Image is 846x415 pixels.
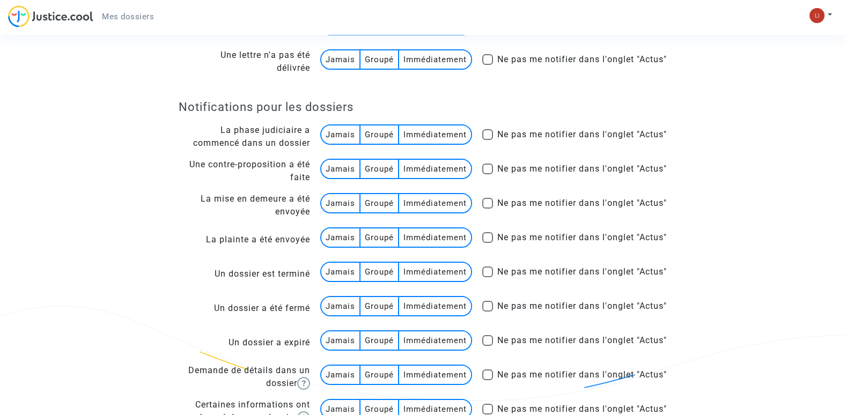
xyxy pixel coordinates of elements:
img: 45638f63b1a97a64ca32cd599db243c0 [810,8,825,23]
multi-toggle-item: Jamais [321,125,361,144]
span: Ne pas me notifier dans l'onglet "Actus" [497,404,667,414]
span: Ne pas me notifier dans l'onglet "Actus" [497,232,667,242]
img: jc-logo.svg [8,5,93,27]
multi-toggle-item: Jamais [321,297,361,315]
multi-toggle-item: Immédiatement [399,50,471,69]
span: Ne pas me notifier dans l'onglet "Actus" [497,301,667,311]
span: Ne pas me notifier dans l'onglet "Actus" [497,54,667,64]
multi-toggle-item: Immédiatement [399,331,471,350]
multi-toggle-item: Groupé [361,297,399,315]
multi-toggle-item: Immédiatement [399,297,471,315]
span: Mes dossiers [102,12,154,21]
multi-toggle-item: Jamais [321,366,361,384]
multi-toggle-item: Groupé [361,228,399,247]
multi-toggle-item: Groupé [361,194,399,212]
multi-toggle-item: Immédiatement [399,194,471,212]
span: Ne pas me notifier dans l'onglet "Actus" [497,266,667,277]
multi-toggle-item: Immédiatement [399,125,471,144]
multi-toggle-item: Jamais [321,331,361,350]
td: Un dossier est terminé [179,257,311,291]
td: La phase judiciaire a commencé dans un dossier [179,120,311,154]
multi-toggle-item: Immédiatement [399,263,471,281]
h4: Notifications pour les dossiers [179,100,667,114]
multi-toggle-item: Jamais [321,263,361,281]
span: Ne pas me notifier dans l'onglet "Actus" [497,129,667,139]
span: Ne pas me notifier dans l'onglet "Actus" [497,335,667,345]
multi-toggle-item: Jamais [321,50,361,69]
multi-toggle-item: Groupé [361,50,399,69]
multi-toggle-item: Groupé [361,125,399,144]
td: La mise en demeure a été envoyée [179,188,311,223]
td: Demande de détails dans un dossier [179,360,311,394]
span: Ne pas me notifier dans l'onglet "Actus" [497,369,667,380]
multi-toggle-item: Jamais [321,228,361,247]
multi-toggle-item: Groupé [361,366,399,384]
td: Une lettre n'a pas été délivrée [179,45,311,79]
td: Un dossier a expiré [179,325,311,360]
multi-toggle-item: Jamais [321,194,361,212]
span: Ne pas me notifier dans l'onglet "Actus" [497,164,667,174]
multi-toggle-item: Immédiatement [399,366,471,384]
multi-toggle-item: Groupé [361,331,399,350]
img: help.svg [297,377,310,390]
multi-toggle-item: Immédiatement [399,160,471,178]
td: Une contre-proposition a été faite [179,154,311,188]
multi-toggle-item: Jamais [321,160,361,178]
multi-toggle-item: Immédiatement [399,228,471,247]
td: La plainte a été envoyée [179,223,311,257]
multi-toggle-item: Groupé [361,160,399,178]
a: Mes dossiers [93,9,163,25]
multi-toggle-item: Groupé [361,263,399,281]
span: Ne pas me notifier dans l'onglet "Actus" [497,198,667,208]
td: Un dossier a été fermé [179,291,311,325]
